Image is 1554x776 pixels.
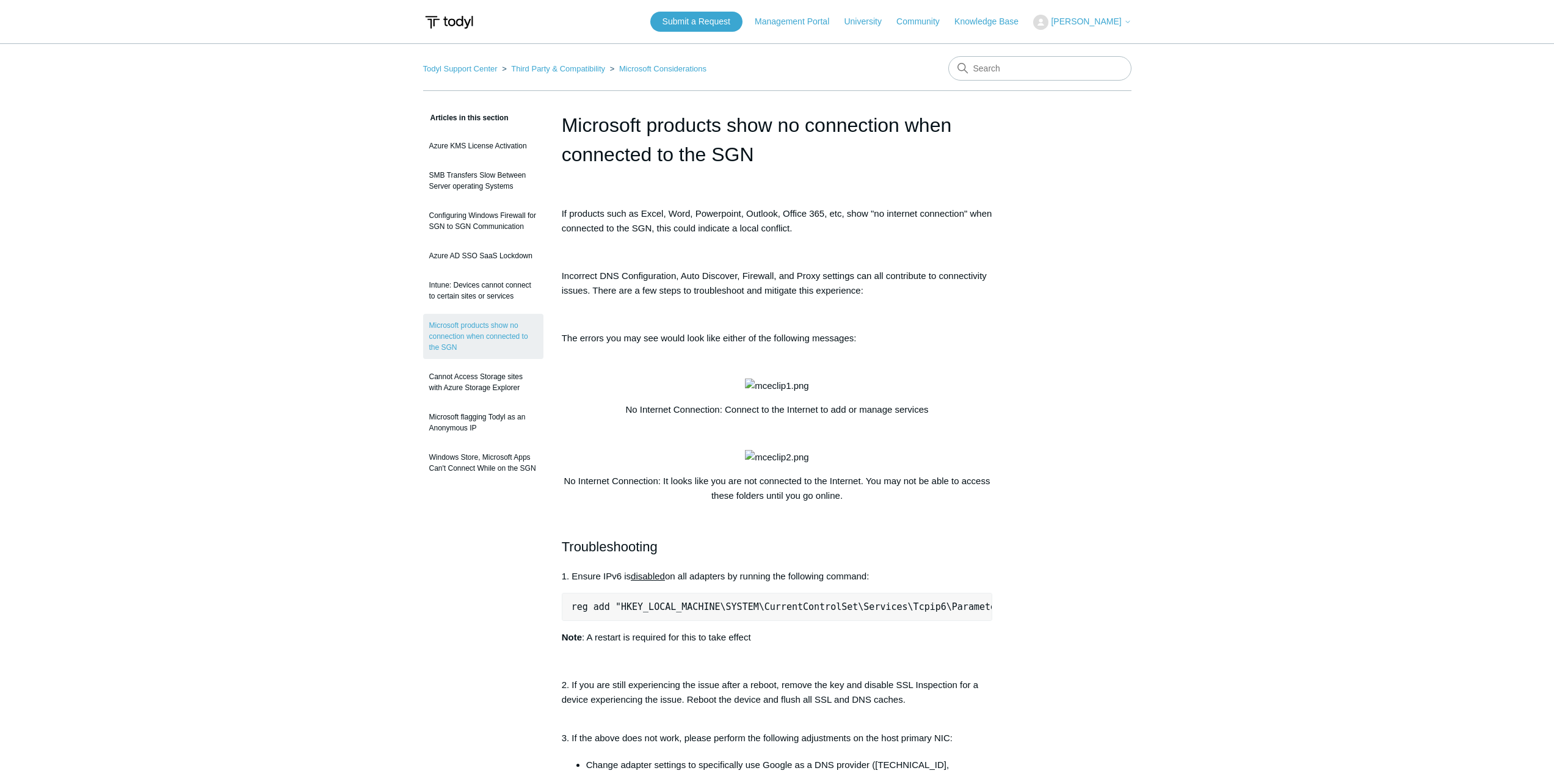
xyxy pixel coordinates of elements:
[423,11,475,34] img: Todyl Support Center Help Center home page
[423,64,500,73] li: Todyl Support Center
[755,15,841,28] a: Management Portal
[562,269,993,298] p: Incorrect DNS Configuration, Auto Discover, Firewall, and Proxy settings can all contribute to co...
[562,593,993,621] pre: reg add "HKEY_LOCAL_MACHINE\SYSTEM\CurrentControlSet\Services\Tcpip6\Parameters" /v DisabledCompo...
[511,64,605,73] a: Third Party & Compatibility
[423,365,543,399] a: Cannot Access Storage sites with Azure Storage Explorer
[423,446,543,480] a: Windows Store, Microsoft Apps Can't Connect While on the SGN
[562,536,993,557] h2: Troubleshooting
[1051,16,1121,26] span: [PERSON_NAME]
[562,731,993,745] p: 3. If the above does not work, please perform the following adjustments on the host primary NIC:
[562,678,993,722] p: 2. If you are still experiencing the issue after a reboot, remove the key and disable SSL Inspect...
[499,64,608,73] li: Third Party & Compatibility
[562,111,993,169] h1: Microsoft products show no connection when connected to the SGN
[562,474,993,503] p: No Internet Connection: It looks like you are not connected to the Internet. You may not be able ...
[896,15,952,28] a: Community
[631,571,665,581] span: disabled
[423,314,543,359] a: Microsoft products show no connection when connected to the SGN
[1033,15,1131,30] button: [PERSON_NAME]
[423,244,543,267] a: Azure AD SSO SaaS Lockdown
[844,15,893,28] a: University
[608,64,706,73] li: Microsoft Considerations
[745,379,808,393] img: mceclip1.png
[954,15,1031,28] a: Knowledge Base
[619,64,706,73] a: Microsoft Considerations
[423,405,543,440] a: Microsoft flagging Todyl as an Anonymous IP
[562,569,993,584] p: 1. Ensure IPv6 is on all adapters by running the following command:
[423,274,543,308] a: Intune: Devices cannot connect to certain sites or services
[745,450,808,465] img: mceclip2.png
[423,204,543,238] a: Configuring Windows Firewall for SGN to SGN Communication
[423,114,509,122] span: Articles in this section
[423,64,498,73] a: Todyl Support Center
[562,632,582,642] strong: Note
[562,630,993,645] p: : A restart is required for this to take effect
[948,56,1131,81] input: Search
[423,134,543,158] a: Azure KMS License Activation
[562,206,993,236] p: If products such as Excel, Word, Powerpoint, Outlook, Office 365, etc, show "no internet connecti...
[423,164,543,198] a: SMB Transfers Slow Between Server operating Systems
[562,402,993,417] p: No Internet Connection: Connect to the Internet to add or manage services
[562,331,993,346] p: The errors you may see would look like either of the following messages:
[650,12,743,32] a: Submit a Request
